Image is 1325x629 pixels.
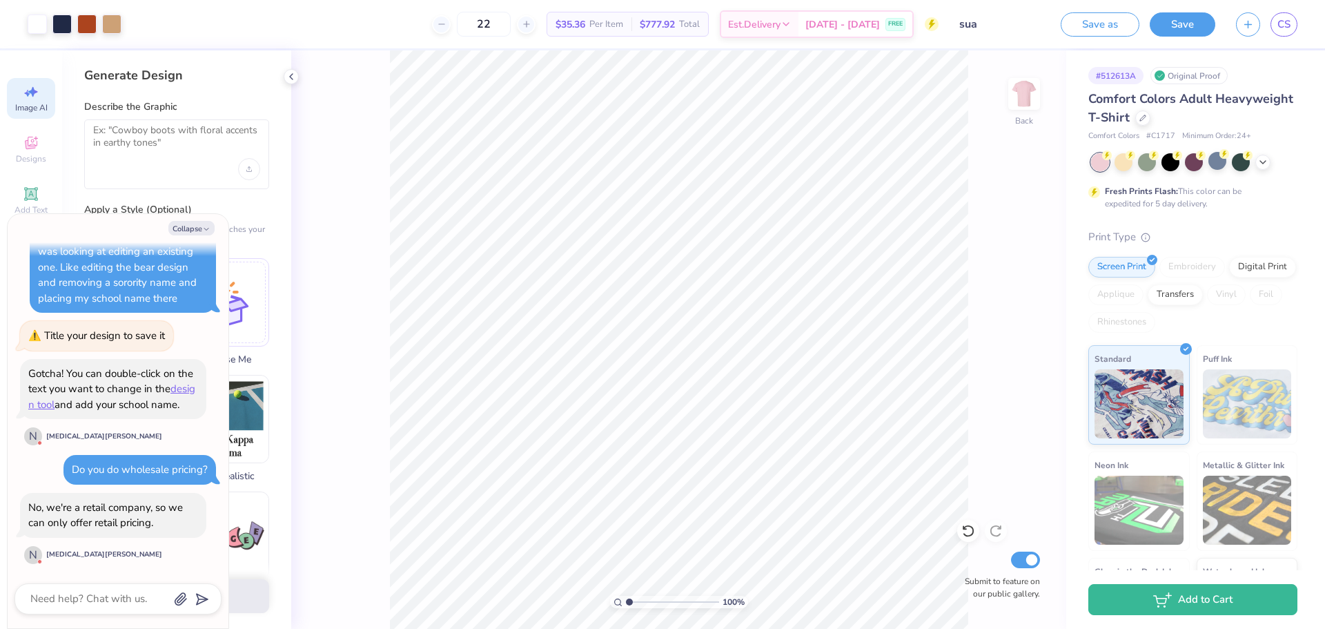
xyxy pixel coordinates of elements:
[24,427,42,445] div: N
[44,329,165,342] div: Title your design to save it
[1150,12,1215,37] button: Save
[1095,369,1184,438] img: Standard
[1088,130,1139,142] span: Comfort Colors
[72,463,208,476] div: Do you do wholesale pricing?
[1095,564,1173,579] span: Glow in the Dark Ink
[1105,186,1178,197] strong: Fresh Prints Flash:
[238,158,260,180] div: Upload image
[15,102,48,113] span: Image AI
[46,550,162,560] div: [MEDICAL_DATA][PERSON_NAME]
[1015,115,1033,127] div: Back
[1095,351,1131,366] span: Standard
[46,432,162,442] div: [MEDICAL_DATA][PERSON_NAME]
[1095,458,1128,472] span: Neon Ink
[16,153,46,164] span: Designs
[1159,257,1225,278] div: Embroidery
[1088,284,1144,305] div: Applique
[1061,12,1139,37] button: Save as
[589,17,623,32] span: Per Item
[84,203,269,217] label: Apply a Style (Optional)
[888,19,903,29] span: FREE
[723,596,745,608] span: 100 %
[1203,369,1292,438] img: Puff Ink
[679,17,700,32] span: Total
[805,17,880,32] span: [DATE] - [DATE]
[728,17,781,32] span: Est. Delivery
[1088,90,1293,126] span: Comfort Colors Adult Heavyweight T-Shirt
[1207,284,1246,305] div: Vinyl
[84,100,269,114] label: Describe the Graphic
[1203,351,1232,366] span: Puff Ink
[1088,584,1297,615] button: Add to Cart
[1088,67,1144,84] div: # 512613A
[556,17,585,32] span: $35.36
[55,398,179,412] div: and add your school name.
[1105,185,1275,210] div: This color can be expedited for 5 day delivery.
[84,67,269,84] div: Generate Design
[1146,130,1175,142] span: # C1717
[168,221,215,235] button: Collapse
[28,367,193,396] div: Gotcha! You can double-click on the text you want to change in the
[640,17,675,32] span: $777.92
[1277,17,1290,32] span: CS
[14,204,48,215] span: Add Text
[1203,476,1292,545] img: Metallic & Glitter Ink
[1150,67,1228,84] div: Original Proof
[1270,12,1297,37] a: CS
[1088,257,1155,278] div: Screen Print
[1203,564,1266,579] span: Water based Ink
[1095,476,1184,545] img: Neon Ink
[1010,80,1038,108] img: Back
[1229,257,1296,278] div: Digital Print
[38,213,197,305] div: I run a high school spirit shop and looking at some of your designs... I was looking at editing a...
[1182,130,1251,142] span: Minimum Order: 24 +
[1148,284,1203,305] div: Transfers
[24,546,42,564] div: N
[28,501,183,530] div: No, we're a retail company, so we can only offer retail pricing.
[1203,458,1284,472] span: Metallic & Glitter Ink
[1250,284,1282,305] div: Foil
[28,382,195,412] a: design tool
[957,575,1040,600] label: Submit to feature on our public gallery.
[457,12,511,37] input: – –
[1088,312,1155,333] div: Rhinestones
[1088,229,1297,245] div: Print Type
[949,10,1050,38] input: Untitled Design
